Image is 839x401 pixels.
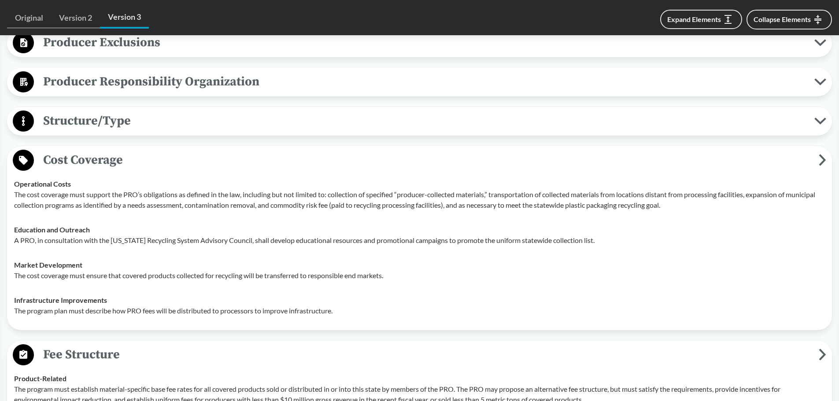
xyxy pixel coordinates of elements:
a: Original [7,8,51,28]
p: The cost coverage must support the PRO’s obligations as defined in the law, including but not lim... [14,189,825,210]
button: Collapse Elements [747,10,832,29]
strong: Market Development [14,261,82,269]
button: Structure/Type [10,110,829,132]
button: Cost Coverage [10,149,829,172]
button: Producer Responsibility Organization [10,71,829,93]
span: Producer Exclusions [34,33,814,52]
strong: Operational Costs [14,180,71,188]
p: The cost coverage must ensure that covered products collected for recycling will be transferred t... [14,270,825,281]
span: Producer Responsibility Organization [34,72,814,92]
span: Fee Structure [34,345,819,364]
strong: Product-Related [14,374,67,383]
a: Version 2 [51,8,100,28]
span: Cost Coverage [34,150,819,170]
button: Expand Elements [660,10,742,29]
strong: Education and Outreach [14,225,90,234]
p: The program plan must describe how PRO fees will be distributed to processors to improve infrastr... [14,305,825,316]
span: Structure/Type [34,111,814,131]
button: Fee Structure [10,344,829,366]
a: Version 3 [100,7,149,29]
strong: Infrastructure Improvements [14,296,107,304]
p: A PRO, in consultation with the [US_STATE] Recycling System Advisory Council, shall develop educa... [14,235,825,246]
button: Producer Exclusions [10,32,829,54]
